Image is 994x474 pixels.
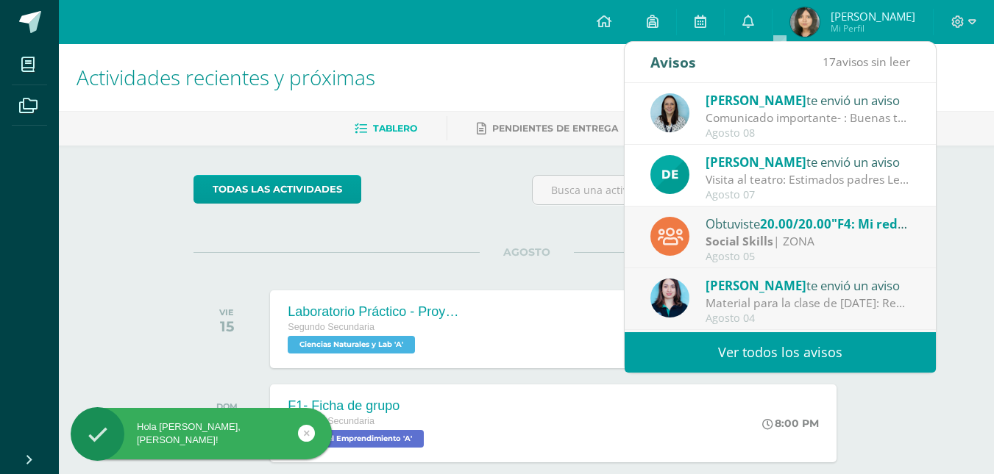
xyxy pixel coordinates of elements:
img: ca0913c13a66d5b61ce6f09950c1c7ae.png [790,7,820,37]
span: [PERSON_NAME] [706,154,806,170]
div: Avisos [650,42,696,82]
span: [PERSON_NAME] [706,277,806,294]
div: 15 [219,317,234,335]
a: Tablero [355,117,417,140]
img: 9fa0c54c0c68d676f2f0303209928c54.png [650,155,689,194]
div: te envió un aviso [706,276,910,295]
div: Agosto 07 [706,189,910,201]
div: Visita al teatro: Estimados padres Les informamos sobre la actividad de la visita al teatro. Espe... [706,171,910,188]
div: F1- Ficha de grupo [288,398,427,414]
input: Busca una actividad próxima aquí... [533,176,859,204]
img: cccdcb54ef791fe124cc064e0dd18e00.png [650,279,689,317]
span: Pendientes de entrega [492,123,618,134]
span: Actividades recientes y próximas [77,63,375,91]
div: Comunicado importante- : Buenas tardes estimados padres de familia, Les compartimos información i... [706,109,910,126]
span: AGOSTO [480,245,574,259]
span: Ciencias Naturales y Lab 'A' [288,336,415,353]
div: Agosto 04 [706,312,910,325]
strong: Social Skills [706,233,773,249]
div: Obtuviste en [706,214,910,233]
span: avisos sin leer [823,54,910,70]
span: Segundo Secundaria [288,322,374,332]
div: Laboratorio Práctico - Proyecto de Unidad [288,304,464,320]
span: "F4: Mi red de ayuda" [831,215,963,232]
div: Agosto 08 [706,127,910,140]
a: todas las Actividades [194,175,361,204]
span: [PERSON_NAME] [706,92,806,109]
div: te envió un aviso [706,152,910,171]
div: Hola [PERSON_NAME], [PERSON_NAME]! [71,420,332,447]
a: Pendientes de entrega [477,117,618,140]
div: te envió un aviso [706,90,910,109]
span: 17 [823,54,836,70]
div: VIE [219,307,234,317]
div: Material para la clase de mañana: Recordar traer imagen de Mahoma. [706,295,910,312]
div: DOM [216,401,238,412]
span: Tablero [373,123,417,134]
img: aed16db0a88ebd6752f21681ad1200a1.png [650,93,689,132]
span: Mi Perfil [831,22,915,35]
span: [PERSON_NAME] [831,9,915,24]
div: Agosto 05 [706,251,910,263]
div: 8:00 PM [762,417,819,430]
span: 20.00/20.00 [760,215,831,232]
div: | ZONA [706,233,910,250]
a: Ver todos los avisos [625,332,936,373]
